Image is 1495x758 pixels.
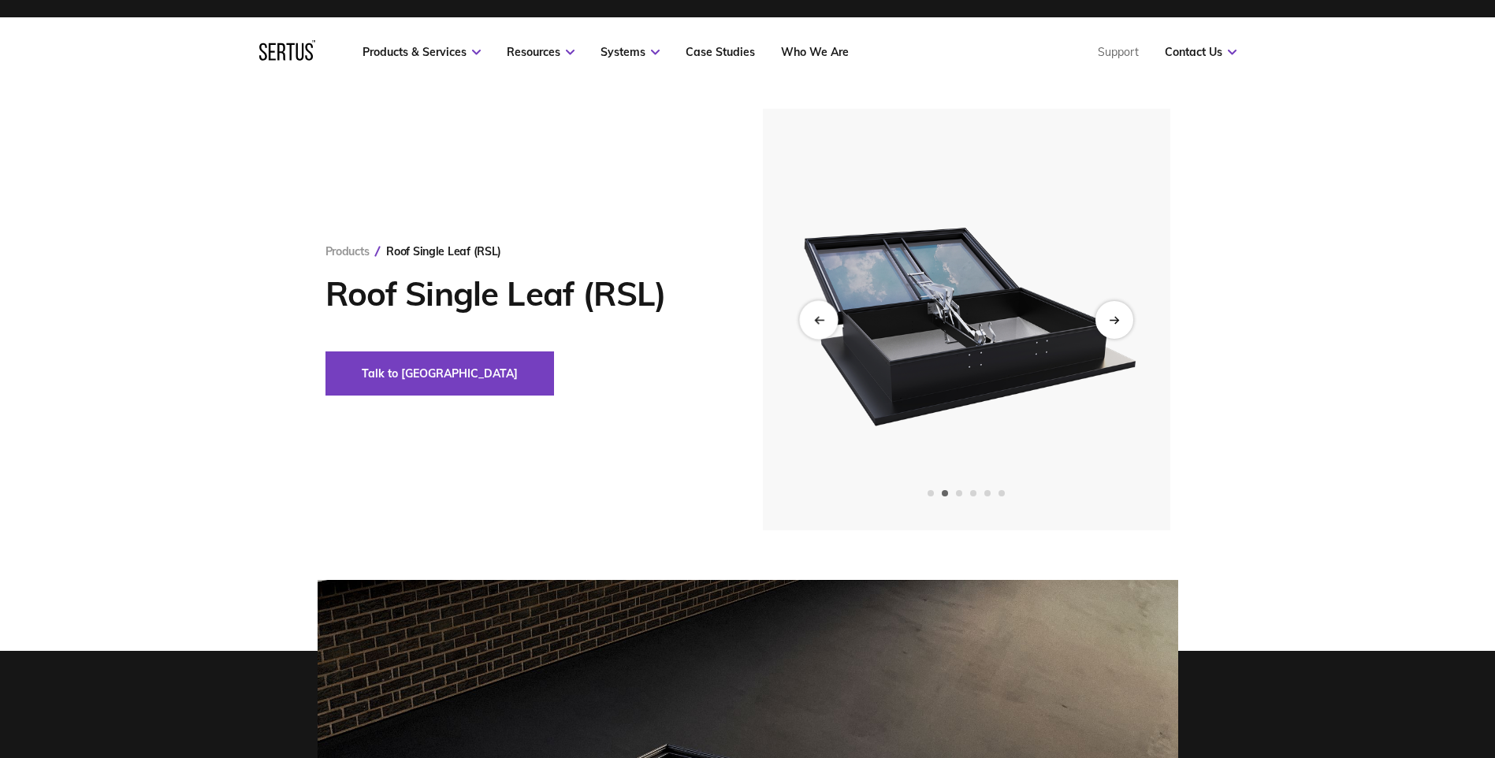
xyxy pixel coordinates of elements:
[970,490,976,496] span: Go to slide 4
[601,45,660,59] a: Systems
[1165,45,1237,59] a: Contact Us
[1098,45,1139,59] a: Support
[507,45,575,59] a: Resources
[799,300,838,339] div: Previous slide
[928,490,934,496] span: Go to slide 1
[686,45,755,59] a: Case Studies
[325,274,716,314] h1: Roof Single Leaf (RSL)
[363,45,481,59] a: Products & Services
[781,45,849,59] a: Who We Are
[984,490,991,496] span: Go to slide 5
[1095,301,1133,339] div: Next slide
[325,244,370,258] a: Products
[999,490,1005,496] span: Go to slide 6
[956,490,962,496] span: Go to slide 3
[325,351,554,396] button: Talk to [GEOGRAPHIC_DATA]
